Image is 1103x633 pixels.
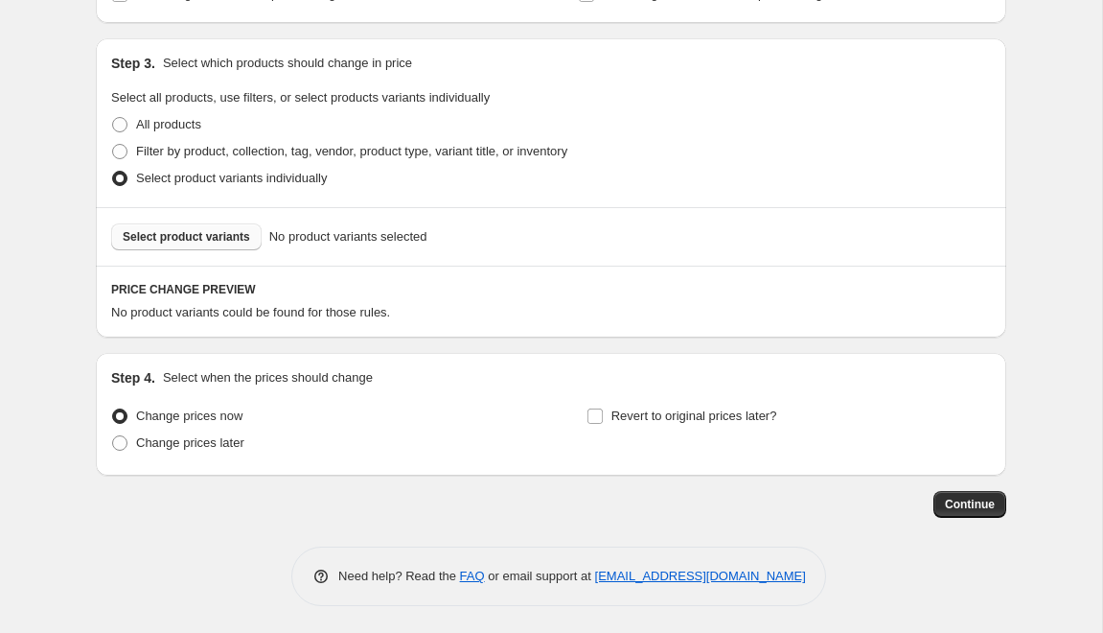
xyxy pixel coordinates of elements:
[111,90,490,105] span: Select all products, use filters, or select products variants individually
[269,227,427,246] span: No product variants selected
[136,144,567,158] span: Filter by product, collection, tag, vendor, product type, variant title, or inventory
[111,305,390,319] span: No product variants could be found for those rules.
[136,117,201,131] span: All products
[111,54,155,73] h2: Step 3.
[611,409,777,423] span: Revert to original prices later?
[933,491,1006,518] button: Continue
[111,282,991,297] h6: PRICE CHANGE PREVIEW
[111,223,262,250] button: Select product variants
[111,368,155,387] h2: Step 4.
[595,569,806,583] a: [EMAIL_ADDRESS][DOMAIN_NAME]
[136,171,327,185] span: Select product variants individually
[123,229,250,245] span: Select product variants
[338,569,460,583] span: Need help? Read the
[945,497,995,512] span: Continue
[136,435,244,450] span: Change prices later
[163,54,412,73] p: Select which products should change in price
[485,569,595,583] span: or email support at
[136,409,242,423] span: Change prices now
[460,569,485,583] a: FAQ
[163,368,373,387] p: Select when the prices should change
